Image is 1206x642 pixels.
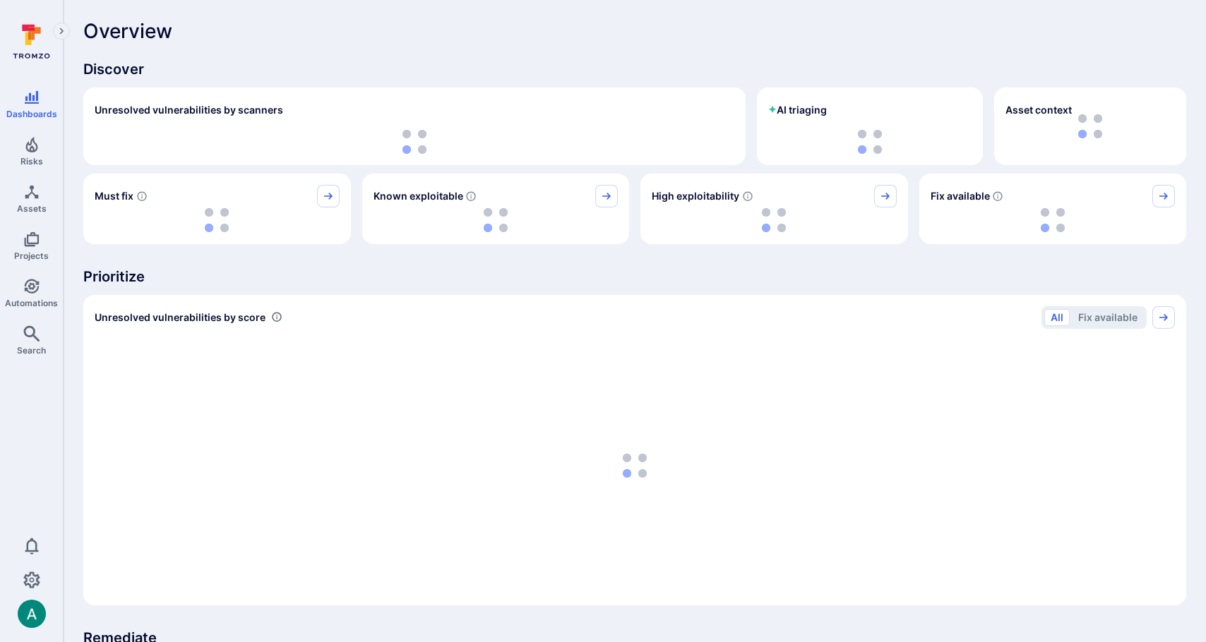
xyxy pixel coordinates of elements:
[95,337,1175,594] div: loading spinner
[95,207,340,233] div: loading spinner
[362,174,630,244] div: Known exploitable
[5,298,58,308] span: Automations
[931,207,1176,233] div: loading spinner
[768,103,827,117] h2: AI triaging
[762,208,786,232] img: Loading...
[17,345,46,356] span: Search
[83,267,1186,286] span: Prioritize
[652,189,739,203] span: High exploitability
[20,156,43,166] span: Risks
[6,109,57,119] span: Dashboards
[95,310,265,325] span: Unresolved vulnerabilities by score
[742,190,753,202] svg: EPSS score ≥ 0.7
[53,23,70,40] button: Expand navigation menu
[95,103,283,117] h2: Unresolved vulnerabilities by scanners
[465,190,477,202] svg: Confirmed exploitable by KEV
[919,174,1187,244] div: Fix available
[95,189,133,203] span: Must fix
[18,600,46,628] div: Arjan Dehar
[18,600,46,628] img: ACg8ocLSa5mPYBaXNx3eFu_EmspyJX0laNWN7cXOFirfQ7srZveEpg=s96-c
[931,189,990,203] span: Fix available
[374,207,619,233] div: loading spinner
[1041,208,1065,232] img: Loading...
[56,25,66,37] i: Expand navigation menu
[95,130,734,154] div: loading spinner
[271,310,282,325] div: Number of vulnerabilities in status 'Open' 'Triaged' and 'In process' grouped by score
[992,190,1003,202] svg: Vulnerabilities with fix available
[205,208,229,232] img: Loading...
[83,20,172,42] span: Overview
[1044,309,1070,326] button: All
[858,130,882,154] img: Loading...
[83,174,351,244] div: Must fix
[374,189,463,203] span: Known exploitable
[402,130,426,154] img: Loading...
[83,59,1186,79] span: Discover
[136,190,148,202] svg: Risk score >=40 , missed SLA
[14,250,49,261] span: Projects
[17,203,47,214] span: Assets
[623,454,647,478] img: Loading...
[768,130,972,154] div: loading spinner
[652,207,897,233] div: loading spinner
[1072,309,1144,326] button: Fix available
[640,174,908,244] div: High exploitability
[1005,103,1072,117] span: Asset context
[484,208,508,232] img: Loading...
